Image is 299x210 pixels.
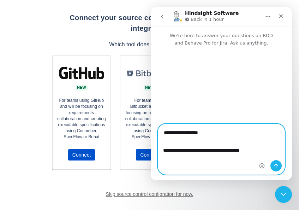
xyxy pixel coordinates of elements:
iframe: Intercom live chat [275,186,292,203]
img: svg+xml;base64,PD94bWwgdmVyc2lvbj0iMS4wIiBlbmNvZGluZz0iVVRGLTgiIHN0YW5kYWxvbmU9Im5vIj8+Cjxzdmcgd2... [59,67,104,79]
span: Connect [140,149,159,161]
iframe: Intercom live chat [151,7,292,180]
p: For teams using Bitbucket and will be focusing on requirements collaboration and creating executa... [124,94,175,149]
span: Connect [72,149,91,161]
a: Skip source control configration for now. [106,191,193,197]
img: svg+xml;base64,PHN2ZyB4bWxucz0iaHR0cDovL3d3dy53My5vcmcvMjAwMC9zdmciIHhtbG5zOnhsaW5rPSJodHRwOi8vd3... [127,70,172,76]
span: new [76,86,88,89]
p: For teams using GitHub and will be focusing on requirements collaboration and creating executable... [56,94,107,149]
button: Connect [68,149,95,161]
h2: Connect your source control for a full DevOps integration [50,12,249,34]
span: new [144,86,156,89]
button: Connect [136,149,163,161]
p: Which tool does your team use? [50,41,249,49]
